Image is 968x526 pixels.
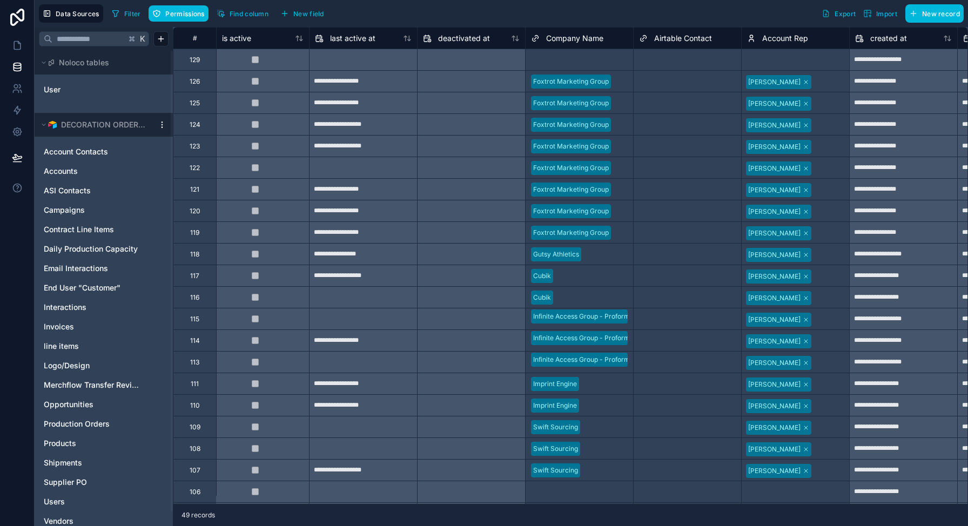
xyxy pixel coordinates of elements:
[835,10,856,18] span: Export
[165,10,204,18] span: Permissions
[748,99,801,109] div: [PERSON_NAME]
[533,163,609,173] div: Foxtrot Marketing Group
[748,315,801,325] div: [PERSON_NAME]
[748,336,801,346] div: [PERSON_NAME]
[748,228,801,238] div: [PERSON_NAME]
[190,293,199,302] div: 116
[44,244,142,254] a: Daily Production Capacity
[44,399,142,410] a: Opportunities
[533,120,609,130] div: Foxtrot Marketing Group
[44,419,110,429] span: Production Orders
[748,142,801,152] div: [PERSON_NAME]
[533,401,577,410] div: Imprint Engine
[190,77,200,86] div: 126
[39,396,169,413] div: Opportunities
[56,10,99,18] span: Data Sources
[762,33,808,44] span: Account Rep
[190,488,200,496] div: 106
[190,358,199,367] div: 113
[438,33,490,44] span: deactivated at
[39,143,169,160] div: Account Contacts
[39,55,162,70] button: Noloco tables
[748,466,801,476] div: [PERSON_NAME]
[44,438,76,449] span: Products
[748,444,801,454] div: [PERSON_NAME]
[39,81,169,98] div: User
[39,338,169,355] div: line items
[44,457,82,468] span: Shipments
[44,360,90,371] span: Logo/Design
[44,205,142,215] a: Campaigns
[330,33,375,44] span: last active at
[533,355,634,365] div: Infinite Access Group - Proforma
[533,379,577,389] div: Imprint Engine
[190,228,199,237] div: 119
[190,56,200,64] div: 129
[39,474,169,491] div: Supplier PO
[44,438,142,449] a: Products
[190,336,200,345] div: 114
[44,477,87,488] span: Supplier PO
[190,315,199,323] div: 115
[44,341,79,352] span: line items
[190,164,200,172] div: 122
[533,185,609,194] div: Foxtrot Marketing Group
[190,207,200,215] div: 120
[44,224,114,235] span: Contract Line Items
[39,221,169,238] div: Contract Line Items
[901,4,964,23] a: New record
[533,98,609,108] div: Foxtrot Marketing Group
[44,380,142,390] span: Merchflow Transfer Reviews
[44,282,120,293] span: End User "Customer"
[533,312,634,321] div: Infinite Access Group - Proforma
[44,244,138,254] span: Daily Production Capacity
[39,376,169,394] div: Merchflow Transfer Reviews
[44,185,142,196] a: ASI Contacts
[870,33,907,44] span: created at
[59,57,109,68] span: Noloco tables
[190,99,200,107] div: 125
[44,263,142,274] a: Email Interactions
[213,5,272,22] button: Find column
[44,341,142,352] a: line items
[222,33,251,44] span: is active
[748,77,801,87] div: [PERSON_NAME]
[922,10,960,18] span: New record
[44,496,65,507] span: Users
[39,279,169,296] div: End User "Customer"
[533,228,609,238] div: Foxtrot Marketing Group
[44,146,108,157] span: Account Contacts
[39,260,169,277] div: Email Interactions
[748,380,801,389] div: [PERSON_NAME]
[654,33,712,44] span: Airtable Contact
[533,77,609,86] div: Foxtrot Marketing Group
[44,457,142,468] a: Shipments
[190,444,200,453] div: 108
[39,318,169,335] div: Invoices
[48,120,57,129] img: Airtable Logo
[190,185,199,194] div: 121
[44,224,142,235] a: Contract Line Items
[190,466,200,475] div: 107
[107,5,145,22] button: Filter
[905,4,964,23] button: New record
[44,146,142,157] a: Account Contacts
[39,117,153,132] button: Airtable LogoDECORATION ORDERS MERCHFLOW
[39,435,169,452] div: Products
[39,454,169,471] div: Shipments
[44,84,60,95] span: User
[190,250,199,259] div: 118
[44,419,142,429] a: Production Orders
[230,10,268,18] span: Find column
[39,415,169,433] div: Production Orders
[748,401,801,411] div: [PERSON_NAME]
[293,10,324,18] span: New field
[44,360,142,371] a: Logo/Design
[39,163,169,180] div: Accounts
[44,205,85,215] span: Campaigns
[190,142,200,151] div: 123
[39,201,169,219] div: Campaigns
[533,141,609,151] div: Foxtrot Marketing Group
[39,182,169,199] div: ASI Contacts
[149,5,208,22] button: Permissions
